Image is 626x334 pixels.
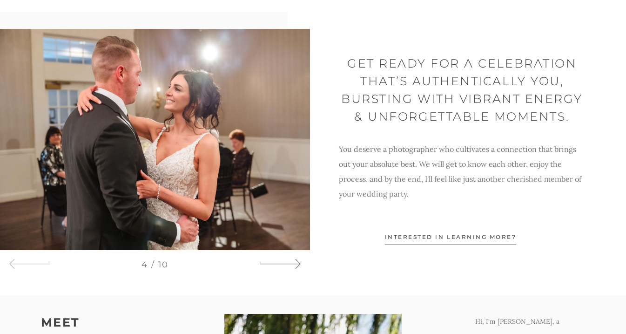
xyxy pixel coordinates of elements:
span: interested in learning more? [385,233,517,245]
a: interested in learning more? [385,226,517,252]
img: At the beginning of their wedding reception the bride and groom are greeted by hunderds of close ... [310,29,620,250]
span: You deserve a photographer who cultivates a connection that brings out your absolute best. We wil... [339,144,583,198]
span: Get ready for a celebration that’s AUTHENTICALLY you, bursting with vibrant energy & unforgettabl... [341,56,587,123]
